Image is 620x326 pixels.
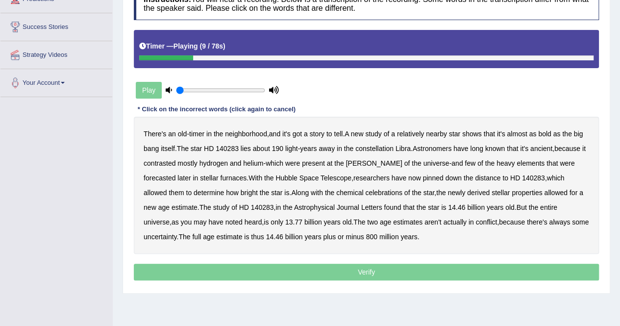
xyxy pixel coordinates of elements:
[191,145,202,152] b: star
[244,233,249,241] b: is
[462,130,482,138] b: shows
[391,130,395,138] b: a
[436,189,446,197] b: the
[0,41,112,66] a: Strategy Videos
[285,159,300,167] b: were
[353,174,390,182] b: researchers
[336,189,363,197] b: chemical
[266,233,274,241] b: 14
[283,203,292,211] b: the
[144,145,159,152] b: bang
[323,233,336,241] b: plus
[345,130,349,138] b: A
[285,233,303,241] b: billion
[528,203,538,211] b: the
[366,233,377,241] b: 800
[264,218,269,226] b: is
[291,189,309,197] b: Along
[412,159,421,167] b: the
[178,233,190,241] b: The
[517,159,545,167] b: elements
[251,233,264,241] b: thus
[144,130,166,138] b: There's
[186,189,192,197] b: to
[225,130,267,138] b: neighborhood
[269,130,280,138] b: and
[560,159,574,167] b: were
[475,174,500,182] b: distance
[520,145,528,152] b: it's
[404,159,410,167] b: of
[428,203,439,211] b: star
[582,145,586,152] b: it
[441,203,446,211] b: is
[365,130,381,138] b: study
[355,145,394,152] b: constellation
[403,203,414,211] b: that
[467,203,485,211] b: billion
[510,174,520,182] b: HD
[293,130,302,138] b: got
[413,145,451,152] b: Astronomers
[206,130,212,138] b: in
[400,233,417,241] b: years
[546,159,558,167] b: that
[243,159,263,167] b: helium
[505,203,515,211] b: old
[181,218,192,226] b: you
[299,174,319,182] b: Space
[392,174,406,182] b: have
[177,145,189,152] b: The
[464,174,473,182] b: the
[502,174,508,182] b: to
[204,145,214,152] b: HD
[477,159,483,167] b: of
[194,218,206,226] b: may
[423,159,449,167] b: universe
[223,42,225,50] b: )
[351,130,364,138] b: new
[365,189,402,197] b: celebrations
[338,233,344,241] b: or
[553,130,560,138] b: as
[384,203,401,211] b: found
[540,203,557,211] b: entire
[172,218,179,226] b: as
[422,174,443,182] b: pinned
[499,218,525,226] b: because
[0,69,112,94] a: Your Account
[271,218,283,226] b: only
[134,105,299,114] div: * Click on the incorrect words (click again to cancel)
[544,189,567,197] b: allowed
[512,189,542,197] b: properties
[144,174,175,182] b: forecasted
[0,13,112,38] a: Success Stories
[285,218,293,226] b: 13
[393,218,422,226] b: estimates
[408,174,421,182] b: now
[199,203,211,211] b: The
[302,159,325,167] b: present
[353,218,365,226] b: The
[412,189,421,197] b: the
[396,145,411,152] b: Libra
[241,145,251,152] b: lies
[554,145,580,152] b: because
[522,174,545,182] b: 140283
[304,233,321,241] b: years
[343,218,352,226] b: old
[178,130,187,138] b: old
[507,145,518,152] b: that
[189,130,204,138] b: timer
[337,203,359,211] b: Journal
[469,218,474,226] b: in
[251,203,274,211] b: 140283
[337,145,342,152] b: in
[144,233,176,241] b: uncertainty
[304,218,322,226] b: billion
[346,159,402,167] b: [PERSON_NAME]
[579,189,583,197] b: a
[192,233,201,241] b: full
[200,174,218,182] b: stellar
[220,174,247,182] b: furnaces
